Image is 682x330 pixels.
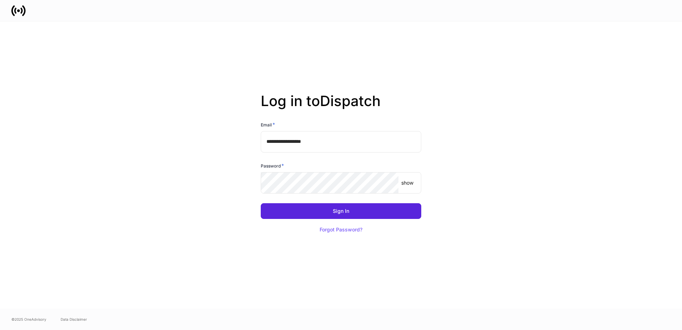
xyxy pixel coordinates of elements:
div: Sign In [333,209,349,214]
a: Data Disclaimer [61,316,87,322]
span: © 2025 OneAdvisory [11,316,46,322]
p: show [401,179,413,186]
button: Sign In [261,203,421,219]
div: Forgot Password? [320,227,362,232]
h2: Log in to Dispatch [261,92,421,121]
button: Forgot Password? [311,222,371,237]
h6: Password [261,162,284,169]
h6: Email [261,121,275,128]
